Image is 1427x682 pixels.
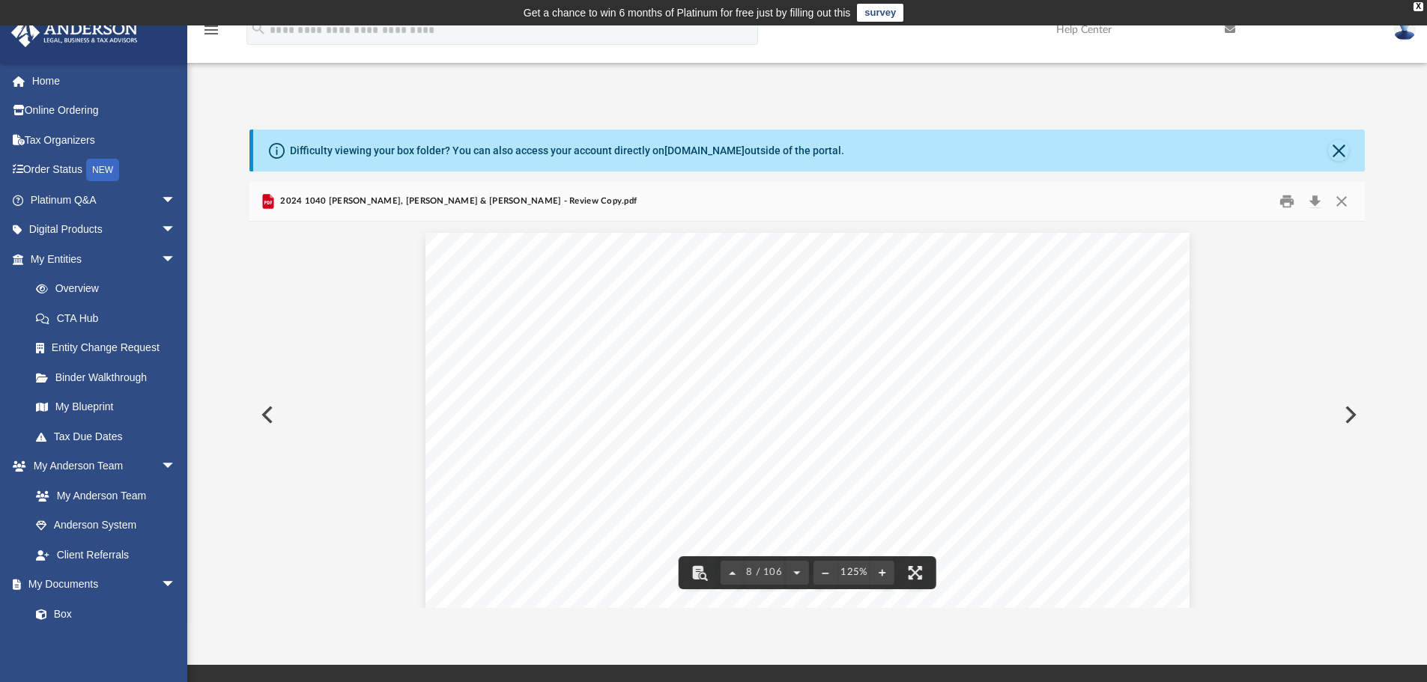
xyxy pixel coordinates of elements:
button: Close [1328,140,1349,161]
i: search [250,20,267,37]
button: Close [1328,190,1355,213]
span: GLOBAL [613,340,666,352]
a: Online Ordering [10,96,199,126]
span: DRIVE [639,355,683,367]
span: COPY [876,438,1086,681]
a: Platinum Q&Aarrow_drop_down [10,185,199,215]
button: Previous page [720,556,744,589]
span: NV [630,370,648,382]
button: Print [1272,190,1302,213]
button: Toggle findbar [682,556,715,589]
a: Binder Walkthrough [21,362,199,392]
span: VEGAS, [569,370,622,382]
div: Preview [249,182,1366,608]
span: [PERSON_NAME] [533,340,636,352]
a: survey [857,4,903,22]
div: NEW [86,159,119,181]
span: arrow_drop_down [161,451,191,482]
button: Zoom in [870,556,894,589]
button: Enter fullscreen [899,556,932,589]
a: Box [21,599,184,629]
div: Get a chance to win 6 months of Platinum for free just by filling out this [524,4,851,22]
a: Meeting Minutes [21,629,191,659]
button: Download [1301,190,1328,213]
span: GROUP, [754,340,808,352]
a: Client Referrals [21,540,191,570]
span: LAS [533,370,560,382]
div: Document Viewer [249,222,1366,608]
div: File preview [249,222,1366,608]
img: Anderson Advisors Platinum Portal [7,18,142,47]
a: My Entitiesarrow_drop_down [10,244,199,274]
a: CTA Hub [21,303,199,333]
a: Entity Change Request [21,333,199,363]
span: arrow_drop_down [161,244,191,275]
a: Home [10,66,199,96]
a: Order StatusNEW [10,155,199,186]
a: Overview [21,274,199,304]
span: arrow_drop_down [161,570,191,600]
i: menu [202,21,220,39]
span: arrow_drop_down [161,185,191,216]
a: My Anderson Team [21,481,184,511]
a: menu [202,28,220,39]
a: My Anderson Teamarrow_drop_down [10,451,191,481]
a: My Documentsarrow_drop_down [10,570,191,600]
button: Next page [785,556,809,589]
div: close [1414,2,1423,11]
a: Anderson System [21,511,191,541]
a: My Blueprint [21,392,191,422]
span: 3225 [533,355,569,367]
span: [PERSON_NAME] [578,355,679,367]
span: LLC [816,340,842,352]
div: Difficulty viewing your box folder? You can also access your account directly on outside of the p... [290,143,844,159]
button: 8 / 106 [744,556,785,589]
button: Zoom out [814,556,837,589]
a: [DOMAIN_NAME] [664,144,745,156]
a: Tax Due Dates [21,421,199,451]
span: arrow_drop_down [161,215,191,246]
span: 2024 1040 [PERSON_NAME], [PERSON_NAME] & [PERSON_NAME] - Review Copy.pdf [277,195,637,208]
span: 8 / 106 [744,567,785,577]
img: User Pic [1393,19,1416,40]
div: Current zoom level [837,567,870,577]
a: Digital Productsarrow_drop_down [10,215,199,245]
button: Previous File [249,394,282,436]
span: BUSINESS [674,340,745,352]
span: 89121 [666,370,710,382]
a: Tax Organizers [10,125,199,155]
button: Next File [1333,394,1366,436]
